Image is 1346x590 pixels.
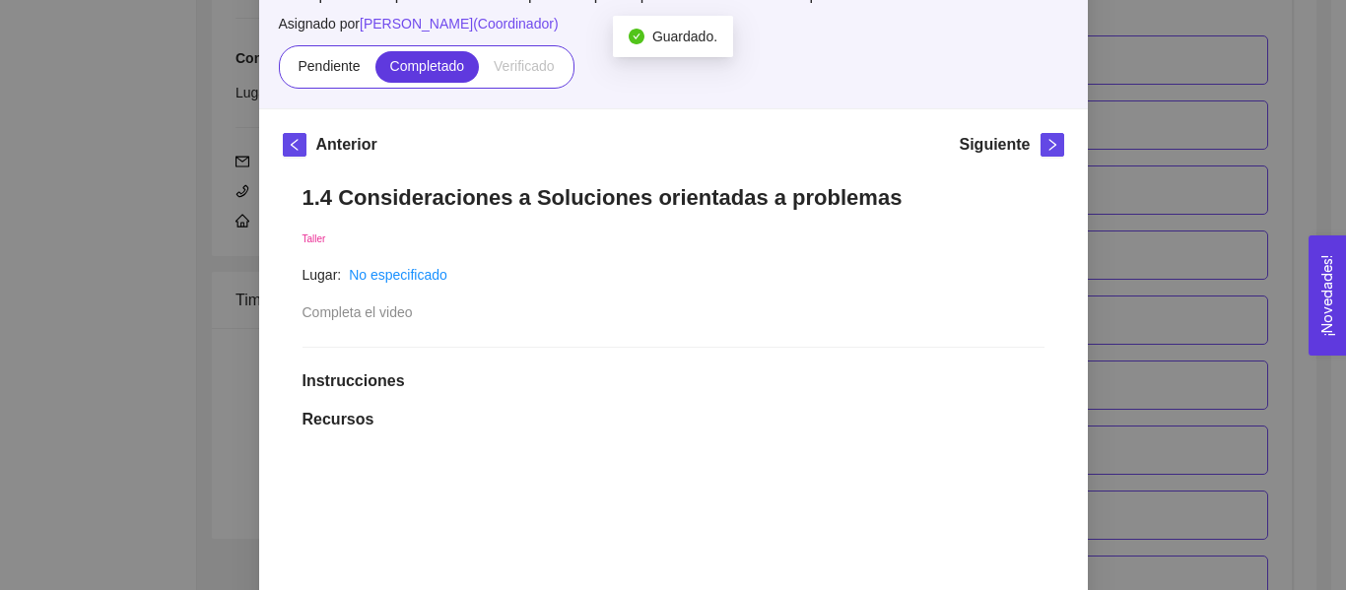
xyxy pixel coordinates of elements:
span: Verificado [494,58,554,74]
button: right [1041,133,1064,157]
h5: Anterior [316,133,377,157]
span: Taller [303,233,326,244]
h1: Recursos [303,410,1044,429]
span: check-circle [629,29,644,44]
span: Asignado por [279,13,1068,34]
span: Completado [390,58,465,74]
h1: Instrucciones [303,371,1044,391]
span: Completa el video [303,304,413,320]
span: [PERSON_NAME] ( Coordinador ) [360,16,559,32]
span: right [1042,138,1063,152]
button: Open Feedback Widget [1309,235,1346,356]
h1: 1.4 Consideraciones a Soluciones orientadas a problemas [303,184,1044,211]
h5: Siguiente [959,133,1030,157]
article: Lugar: [303,264,342,286]
button: left [283,133,306,157]
span: Guardado. [652,29,717,44]
span: Pendiente [298,58,360,74]
a: No especificado [349,267,447,283]
span: left [284,138,305,152]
